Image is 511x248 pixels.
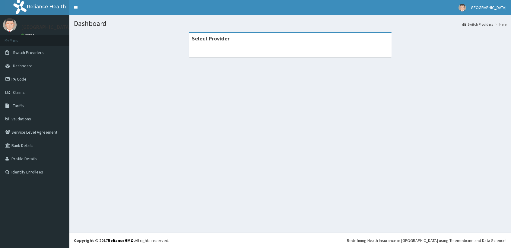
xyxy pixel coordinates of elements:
[192,35,230,42] strong: Select Provider
[462,22,493,27] a: Switch Providers
[13,103,24,108] span: Tariffs
[494,22,506,27] li: Here
[13,90,25,95] span: Claims
[74,20,506,27] h1: Dashboard
[21,33,36,37] a: Online
[69,233,511,248] footer: All rights reserved.
[74,238,135,243] strong: Copyright © 2017 .
[470,5,506,10] span: [GEOGRAPHIC_DATA]
[108,238,134,243] a: RelianceHMO
[21,24,71,30] p: [GEOGRAPHIC_DATA]
[13,50,44,55] span: Switch Providers
[13,63,33,68] span: Dashboard
[347,237,506,243] div: Redefining Heath Insurance in [GEOGRAPHIC_DATA] using Telemedicine and Data Science!
[3,18,17,32] img: User Image
[459,4,466,11] img: User Image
